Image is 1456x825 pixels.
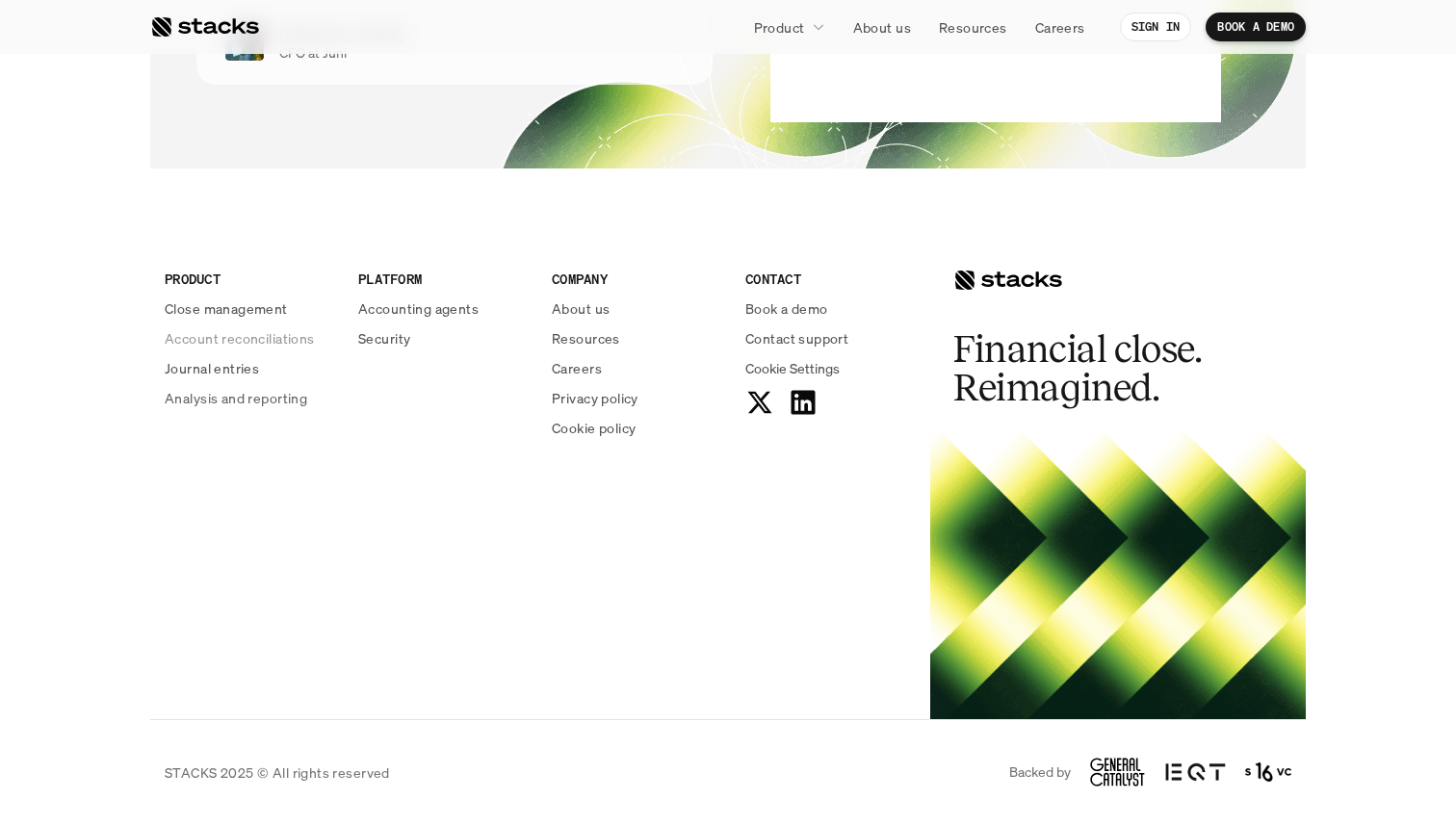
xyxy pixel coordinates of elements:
[165,298,288,319] p: Close management
[165,358,335,378] a: Journal entries
[227,367,312,380] a: Privacy Policy
[1206,13,1306,41] a: BOOK A DEMO
[552,298,722,319] a: About us
[358,298,479,319] p: Accounting agents
[1024,10,1097,44] a: Careers
[358,328,410,348] p: Security
[552,388,722,408] a: Privacy policy
[745,298,916,319] a: Book a demo
[745,269,916,289] p: CONTACT
[165,328,335,348] a: Account reconciliations
[165,269,335,289] p: PRODUCT
[552,298,610,319] p: About us
[842,10,923,44] a: About us
[552,328,620,348] p: Resources
[165,328,315,348] p: Account reconciliations
[1009,764,1071,781] p: Backed by
[853,17,911,38] p: About us
[552,358,722,378] a: Careers
[358,298,529,319] a: Accounting agents
[745,358,840,378] button: Cookie Trigger
[745,328,848,348] p: Contact support
[939,17,1007,38] p: Resources
[927,10,1019,44] a: Resources
[165,762,390,783] p: STACKS 2025 © All rights reserved
[745,328,916,348] a: Contact support
[165,298,335,319] a: Close management
[165,358,259,378] p: Journal entries
[552,418,722,438] a: Cookie policy
[552,328,722,348] a: Resources
[165,388,307,408] p: Analysis and reporting
[165,388,335,408] a: Analysis and reporting
[358,269,529,289] p: PLATFORM
[1120,13,1192,41] a: SIGN IN
[953,330,1242,407] h2: Financial close. Reimagined.
[1035,17,1085,38] p: Careers
[745,298,828,319] p: Book a demo
[552,418,636,438] p: Cookie policy
[1217,20,1294,34] p: BOOK A DEMO
[754,17,805,38] p: Product
[552,269,722,289] p: COMPANY
[745,358,840,378] span: Cookie Settings
[1131,20,1181,34] p: SIGN IN
[552,358,602,378] p: Careers
[358,328,529,348] a: Security
[552,388,638,408] p: Privacy policy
